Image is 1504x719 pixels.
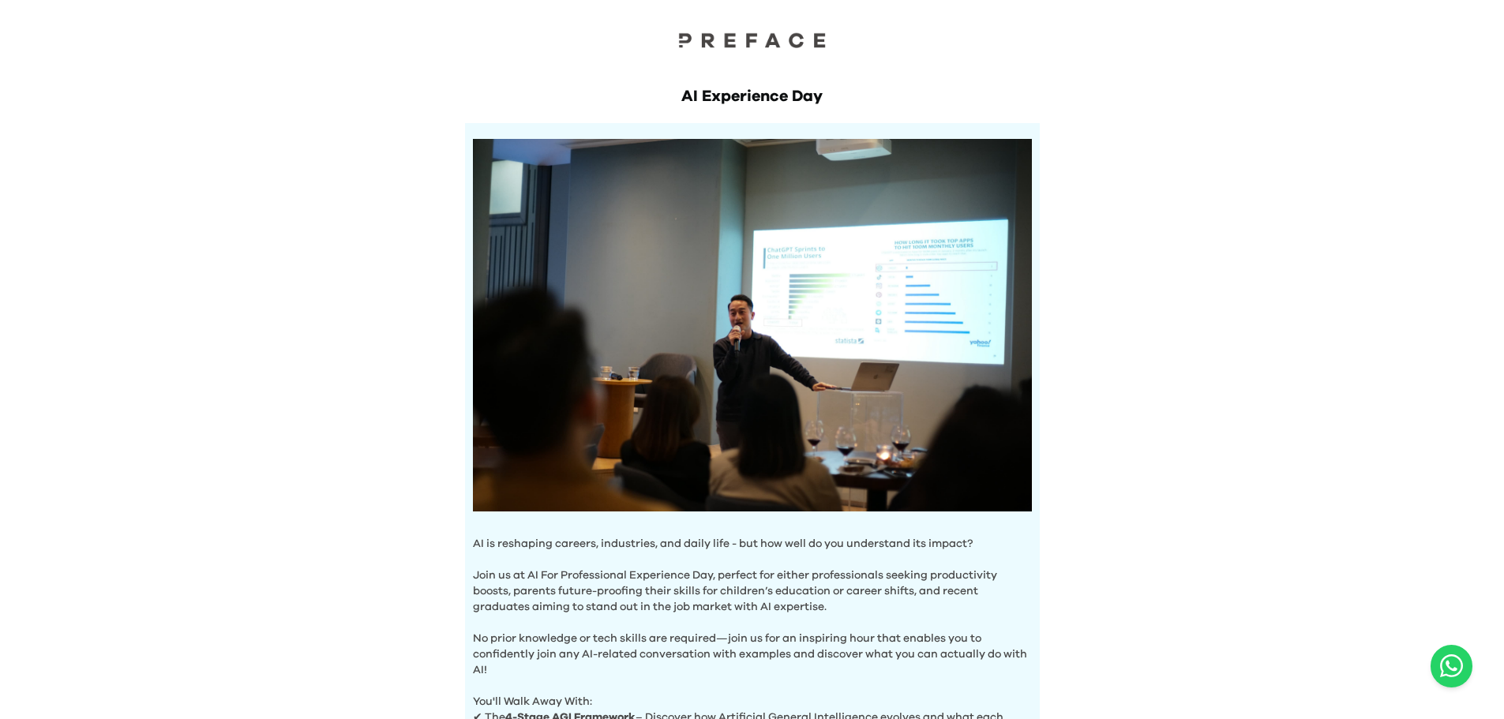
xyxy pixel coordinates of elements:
img: Hero Image [473,139,1032,511]
a: Preface Logo [673,32,831,54]
img: Preface Logo [673,32,831,48]
button: Open WhatsApp chat [1431,645,1472,687]
h1: AI Experience Day [465,85,1040,107]
p: You'll Walk Away With: [473,678,1032,710]
p: Join us at AI For Professional Experience Day, perfect for either professionals seeking productiv... [473,552,1032,615]
a: Chat with us on WhatsApp [1431,645,1472,687]
p: No prior knowledge or tech skills are required—join us for an inspiring hour that enables you to ... [473,615,1032,678]
p: AI is reshaping careers, industries, and daily life - but how well do you understand its impact? [473,536,1032,552]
